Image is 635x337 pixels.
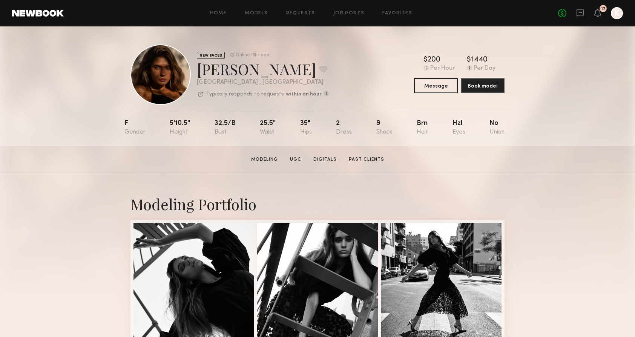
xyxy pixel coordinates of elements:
[124,120,146,135] div: F
[206,92,284,97] p: Typically responds to requests
[260,120,276,135] div: 25.5"
[130,194,505,214] div: Modeling Portfolio
[197,59,329,79] div: [PERSON_NAME]
[601,7,606,11] div: 17
[489,120,505,135] div: No
[170,120,190,135] div: 5'10.5"
[333,11,365,16] a: Job Posts
[346,156,387,163] a: Past Clients
[245,11,268,16] a: Models
[423,56,428,64] div: $
[215,120,236,135] div: 32.5/b
[197,52,225,59] div: NEW FACES
[336,120,352,135] div: 2
[287,156,304,163] a: UGC
[428,56,440,64] div: 200
[430,65,455,72] div: Per Hour
[467,56,471,64] div: $
[382,11,412,16] a: Favorites
[310,156,340,163] a: Digitals
[417,120,428,135] div: Brn
[471,56,488,64] div: 1440
[461,78,505,93] button: Book model
[376,120,393,135] div: 9
[474,65,495,72] div: Per Day
[197,79,329,86] div: [GEOGRAPHIC_DATA] , [GEOGRAPHIC_DATA]
[248,156,281,163] a: Modeling
[611,7,623,19] a: K
[286,11,315,16] a: Requests
[414,78,458,93] button: Message
[452,120,465,135] div: Hzl
[236,53,269,58] div: Online 15hr ago
[286,92,322,97] b: within an hour
[210,11,227,16] a: Home
[300,120,312,135] div: 35"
